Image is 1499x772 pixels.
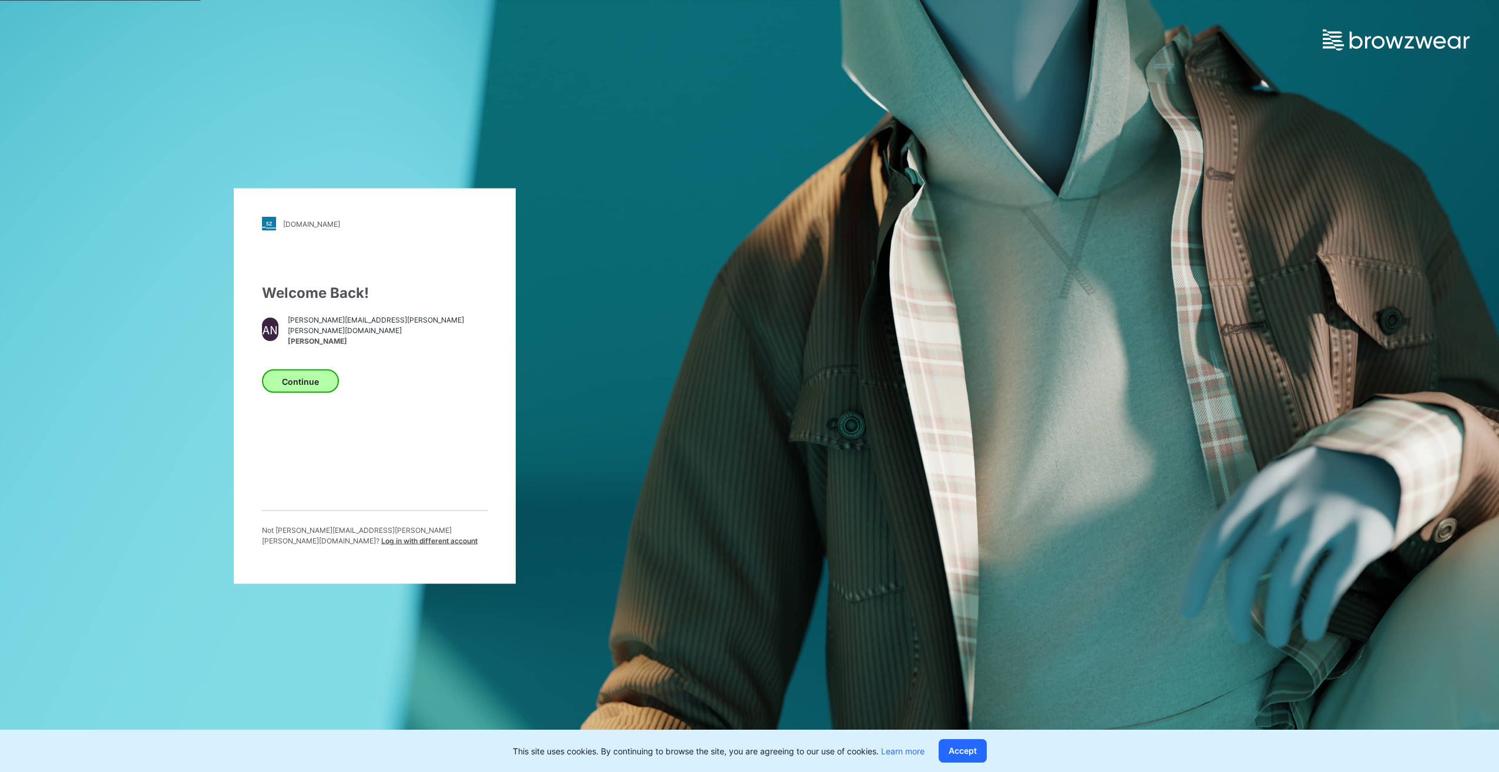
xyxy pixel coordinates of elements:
a: [DOMAIN_NAME] [262,217,488,231]
button: Continue [262,370,339,393]
span: Log in with different account [381,536,478,545]
img: browzwear-logo.e42bd6dac1945053ebaf764b6aa21510.svg [1323,29,1470,51]
span: [PERSON_NAME][EMAIL_ADDRESS][PERSON_NAME][PERSON_NAME][DOMAIN_NAME] [288,314,488,335]
button: Accept [939,739,987,763]
div: AN [262,318,278,341]
div: Welcome Back! [262,283,488,304]
p: This site uses cookies. By continuing to browse the site, you are agreeing to our use of cookies. [513,745,925,757]
img: stylezone-logo.562084cfcfab977791bfbf7441f1a819.svg [262,217,276,231]
p: Not [PERSON_NAME][EMAIL_ADDRESS][PERSON_NAME][PERSON_NAME][DOMAIN_NAME] ? [262,525,488,546]
span: [PERSON_NAME] [288,335,488,346]
a: Learn more [881,746,925,756]
div: [DOMAIN_NAME] [283,219,340,228]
